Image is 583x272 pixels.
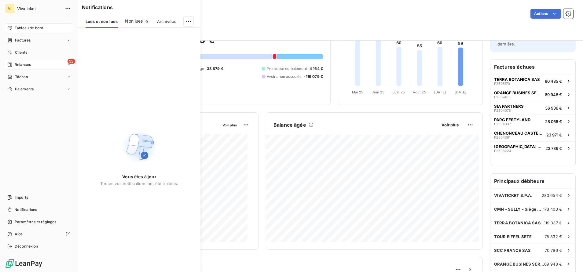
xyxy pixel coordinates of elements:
[15,62,31,67] span: Relances
[494,136,510,139] span: F2504381
[494,122,511,126] span: F2504337
[207,66,223,71] span: 38 879 €
[490,141,575,155] button: [GEOGRAPHIC_DATA] - Direction DSITNF250822423 736 €
[372,90,384,94] tspan: Juin 25
[494,234,532,239] span: TOUR EIFFEL SETE
[157,19,176,24] span: Archivées
[545,92,562,97] span: 69 948 €
[222,123,237,127] span: Voir plus
[544,262,562,267] span: 69 948 €
[120,127,159,166] img: Empty state
[490,88,575,101] button: ORANGE BUSINES SERVICESF250746369 948 €
[494,82,510,85] span: F2505170
[68,59,75,64] span: 53
[5,229,73,239] a: Aide
[494,144,543,149] span: [GEOGRAPHIC_DATA] - Direction DSITN
[442,122,459,127] span: Voir plus
[86,19,118,24] span: Lues et non lues
[494,104,524,109] span: SIA PARTNERS
[100,181,178,186] span: Toutes vos notifications ont été traitées.
[544,220,562,225] span: 119 337 €
[15,195,28,200] span: Imports
[310,66,323,71] span: 4 164 €
[352,90,363,94] tspan: Mai 25
[273,121,306,129] h6: Balance âgée
[82,4,197,11] h6: Notifications
[15,74,28,80] span: Tâches
[494,248,531,253] span: SCC FRANCE SAS
[413,90,426,94] tspan: Août 25
[15,86,34,92] span: Paiements
[440,122,460,128] button: Voir plus
[490,74,575,88] button: TERRA BOTANICA SASF250517080 485 €
[545,119,562,124] span: 28 068 €
[494,109,511,112] span: F2504076
[494,193,533,198] span: VIVATICKET S.P.A.
[490,60,575,74] h6: Factures échues
[530,9,561,19] button: Actions
[14,207,37,212] span: Notifications
[434,90,446,94] tspan: [DATE]
[543,207,562,212] span: 173 400 €
[545,146,562,151] span: 23 736 €
[545,248,562,253] span: 70 796 €
[494,117,530,122] span: PARC FESTYLAND
[545,79,562,84] span: 80 485 €
[15,50,27,55] span: Clients
[494,149,511,153] span: F2508224
[144,19,150,24] span: 0
[221,122,239,128] button: Voir plus
[122,174,156,180] span: Vous êtes à jour
[494,220,541,225] span: TERRA BOTANICA SAS
[494,262,544,267] span: ORANGE BUSINES SERVICES
[494,77,540,82] span: TERRA BOTANICA SAS
[5,4,15,13] div: VI
[15,38,31,43] span: Factures
[17,6,61,11] span: Vivaticket
[304,74,323,79] span: -119 079 €
[15,219,56,225] span: Paramètres et réglages
[15,231,23,237] span: Aide
[15,244,38,249] span: Déconnexion
[562,251,577,266] iframe: Intercom live chat
[490,128,575,141] button: CHENONCEAU CASTELLUM (Boutique)F250438123 971 €
[490,174,575,188] h6: Principaux débiteurs
[125,18,143,24] span: Non lues
[494,95,511,99] span: F2507463
[546,132,562,137] span: 23 971 €
[15,25,43,31] span: Tableau de bord
[490,114,575,128] button: PARC FESTYLANDF250433728 068 €
[494,90,542,95] span: ORANGE BUSINES SERVICES
[494,207,543,212] span: CMN - SULLY - Siège MSIC
[494,131,544,136] span: CHENONCEAU CASTELLUM (Boutique)
[544,234,562,239] span: 75 832 €
[542,193,562,198] span: 280 654 €
[545,106,562,111] span: 36 936 €
[266,66,307,71] span: Promesse de paiement
[393,90,405,94] tspan: Juil. 25
[5,259,43,268] img: Logo LeanPay
[267,74,302,79] span: Avoirs non associés
[490,101,575,114] button: SIA PARTNERSF250407636 936 €
[455,90,466,94] tspan: [DATE]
